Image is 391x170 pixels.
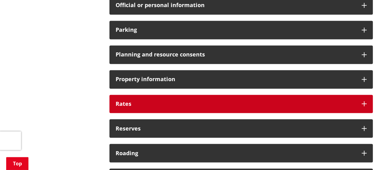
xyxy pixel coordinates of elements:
[116,76,355,82] h3: Property information
[116,125,355,131] h3: Reserves
[116,2,355,8] h3: Official or personal information
[116,52,355,58] h3: Planning and resource consents
[116,101,355,107] h3: Rates
[6,157,28,170] a: Top
[116,150,355,156] h3: Roading
[116,27,355,33] h3: Parking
